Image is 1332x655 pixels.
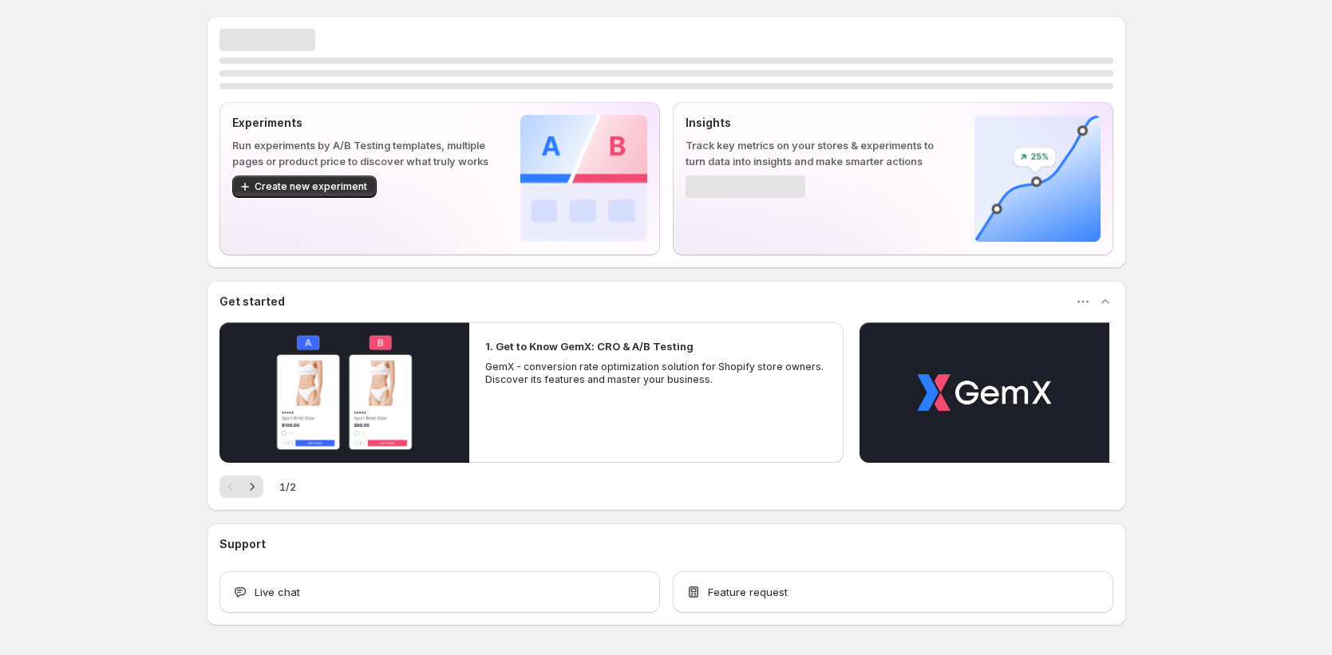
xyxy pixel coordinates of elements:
h2: 1. Get to Know GemX: CRO & A/B Testing [485,338,694,354]
span: Create new experiment [255,180,367,193]
img: Experiments [520,115,647,242]
img: Insights [974,115,1101,242]
p: Insights [686,115,948,131]
p: GemX - conversion rate optimization solution for Shopify store owners. Discover its features and ... [485,361,828,386]
span: Feature request [708,584,788,600]
h3: Get started [219,294,285,310]
p: Run experiments by A/B Testing templates, multiple pages or product price to discover what truly ... [232,137,495,169]
h3: Support [219,536,266,552]
p: Track key metrics on your stores & experiments to turn data into insights and make smarter actions [686,137,948,169]
button: Play video [860,322,1109,463]
button: Play video [219,322,469,463]
nav: Pagination [219,475,263,498]
button: Create new experiment [232,176,377,198]
p: Experiments [232,115,495,131]
span: Live chat [255,584,300,600]
button: Next [241,475,263,498]
span: 1 / 2 [279,479,296,495]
